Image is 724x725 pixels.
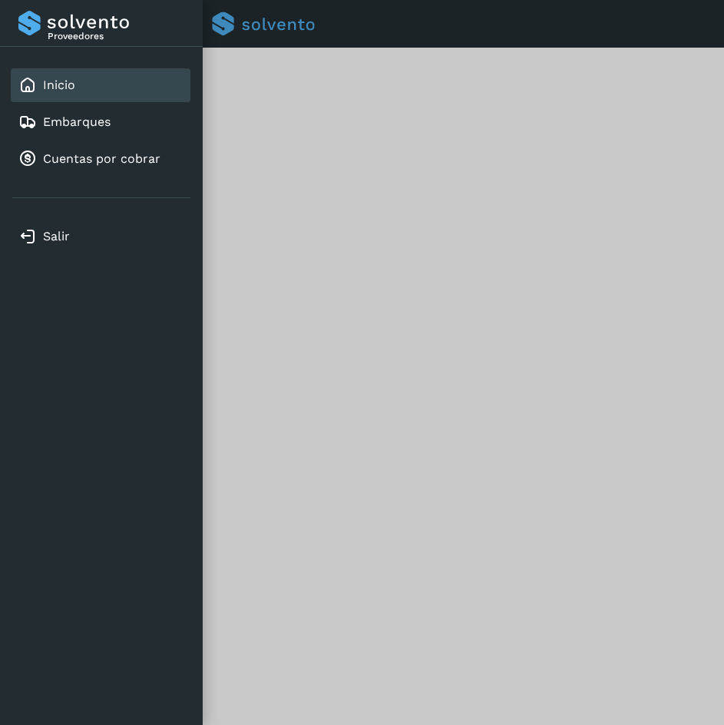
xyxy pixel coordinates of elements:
[43,78,75,92] a: Inicio
[43,151,160,166] a: Cuentas por cobrar
[43,229,70,243] a: Salir
[43,114,111,129] a: Embarques
[11,220,190,253] div: Salir
[11,105,190,139] div: Embarques
[11,142,190,176] div: Cuentas por cobrar
[11,68,190,102] div: Inicio
[48,31,184,41] p: Proveedores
